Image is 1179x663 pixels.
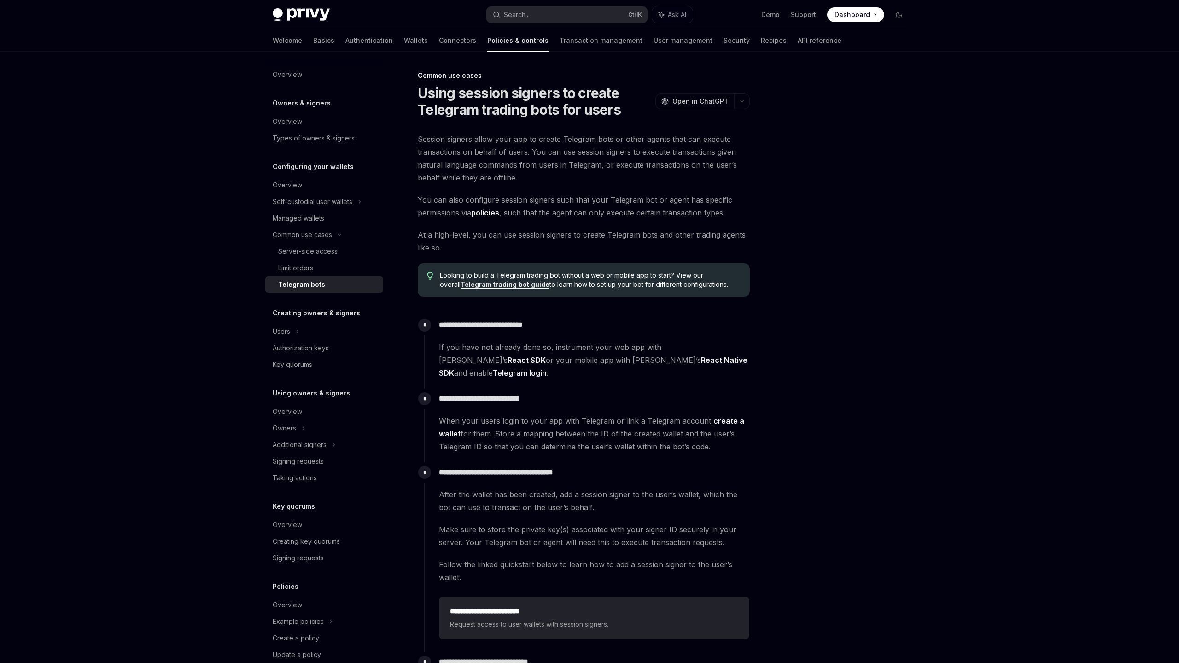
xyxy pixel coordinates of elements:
span: Dashboard [835,10,870,19]
button: Ask AI [652,6,693,23]
div: Telegram bots [278,279,325,290]
a: Overview [265,66,383,83]
span: Session signers allow your app to create Telegram bots or other agents that can execute transacti... [418,133,750,184]
svg: Tip [427,272,433,280]
div: Common use cases [418,71,750,80]
a: Taking actions [265,470,383,486]
h5: Key quorums [273,501,315,512]
h5: Configuring your wallets [273,161,354,172]
a: Limit orders [265,260,383,276]
div: Example policies [273,616,324,627]
div: Server-side access [278,246,338,257]
a: Welcome [273,29,302,52]
div: Taking actions [273,472,317,483]
a: Overview [265,403,383,420]
a: Authorization keys [265,340,383,356]
div: Creating key quorums [273,536,340,547]
a: Update a policy [265,646,383,663]
a: policies [471,208,499,218]
span: If you have not already done so, instrument your web app with [PERSON_NAME]’s or your mobile app ... [439,341,749,379]
span: Ctrl K [628,11,642,18]
a: React SDK [508,355,546,365]
a: Support [791,10,816,19]
span: You can also configure session signers such that your Telegram bot or agent has specific permissi... [418,193,750,219]
a: Recipes [761,29,787,52]
a: Telegram login [493,368,547,378]
h1: Using session signers to create Telegram trading bots for users [418,85,652,118]
a: Policies & controls [487,29,549,52]
a: Overview [265,597,383,613]
a: Basics [313,29,334,52]
span: Ask AI [668,10,686,19]
a: Connectors [439,29,476,52]
span: Open in ChatGPT [672,97,729,106]
div: Types of owners & signers [273,133,355,144]
a: Signing requests [265,453,383,470]
a: Telegram bots [265,276,383,293]
span: At a high-level, you can use session signers to create Telegram bots and other trading agents lik... [418,228,750,254]
div: Update a policy [273,649,321,660]
a: Creating key quorums [265,533,383,550]
div: Owners [273,423,296,434]
h5: Policies [273,581,298,592]
div: Create a policy [273,633,319,644]
a: Dashboard [827,7,884,22]
div: Authorization keys [273,343,329,354]
div: Overview [273,406,302,417]
span: After the wallet has been created, add a session signer to the user’s wallet, which the bot can u... [439,488,749,514]
button: Open in ChatGPT [655,93,734,109]
a: User management [654,29,712,52]
h5: Using owners & signers [273,388,350,399]
a: Security [724,29,750,52]
span: Follow the linked quickstart below to learn how to add a session signer to the user’s wallet. [439,558,749,584]
span: Make sure to store the private key(s) associated with your signer ID securely in your server. You... [439,523,749,549]
span: Looking to build a Telegram trading bot without a web or mobile app to start? View our overall to... [440,271,741,289]
a: Overview [265,177,383,193]
div: Managed wallets [273,213,324,224]
div: Overview [273,69,302,80]
a: Signing requests [265,550,383,566]
div: Overview [273,599,302,611]
button: Toggle dark mode [892,7,906,22]
a: Server-side access [265,243,383,260]
a: Managed wallets [265,210,383,227]
img: dark logo [273,8,330,21]
h5: Creating owners & signers [273,308,360,319]
a: Key quorums [265,356,383,373]
div: Additional signers [273,439,327,450]
a: Create a policy [265,630,383,646]
div: Signing requests [273,456,324,467]
a: Telegram trading bot guide [461,280,549,289]
div: Signing requests [273,552,324,564]
a: Demo [761,10,780,19]
div: Users [273,326,290,337]
div: Self-custodial user wallets [273,196,352,207]
a: Wallets [404,29,428,52]
button: Search...CtrlK [486,6,648,23]
a: Types of owners & signers [265,130,383,146]
h5: Owners & signers [273,98,331,109]
div: Overview [273,116,302,127]
span: When your users login to your app with Telegram or link a Telegram account, for them. Store a map... [439,414,749,453]
div: Overview [273,180,302,191]
div: Limit orders [278,262,313,273]
div: Overview [273,519,302,530]
a: API reference [798,29,841,52]
span: Request access to user wallets with session signers. [450,619,738,630]
a: Authentication [345,29,393,52]
a: Overview [265,113,383,130]
a: Overview [265,517,383,533]
div: Common use cases [273,229,332,240]
a: Transaction management [560,29,642,52]
div: Key quorums [273,359,312,370]
div: Search... [504,9,530,20]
